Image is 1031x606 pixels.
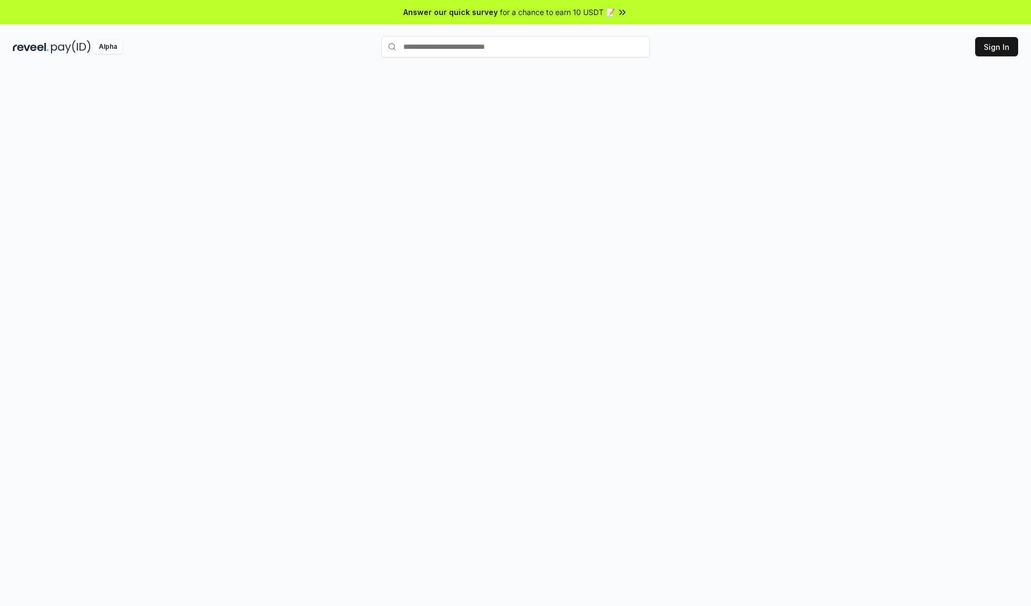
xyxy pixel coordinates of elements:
span: Answer our quick survey [403,6,498,18]
button: Sign In [975,37,1018,56]
img: pay_id [51,40,91,54]
span: for a chance to earn 10 USDT 📝 [500,6,615,18]
div: Alpha [93,40,123,54]
img: reveel_dark [13,40,49,54]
